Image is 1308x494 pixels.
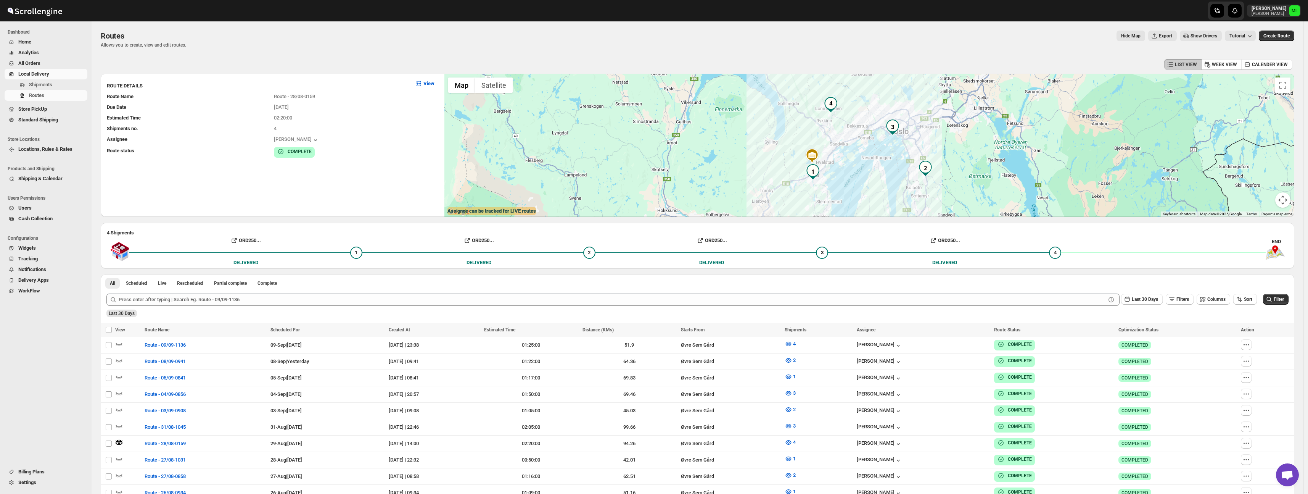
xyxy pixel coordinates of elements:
div: [DATE] | 14:00 [389,440,479,447]
div: 02:05:00 [484,423,578,431]
span: Routes [101,31,124,40]
span: 08-Sep | Yesterday [270,358,309,364]
button: Locations, Rules & Rates [5,144,87,155]
input: Press enter after typing | Search Eg. Route - 09/09-1136 [119,294,1106,306]
span: 2 [793,407,796,412]
span: 1 [793,456,796,462]
button: Widgets [5,243,87,253]
span: Starts From [681,327,705,333]
div: [DATE] | 08:41 [389,374,479,382]
button: 2 [780,469,800,481]
span: Route - 27/08-1031 [145,456,186,464]
a: Terms (opens in new tab) [1246,212,1257,216]
button: 3 [780,420,800,432]
b: COMPLETE [1008,375,1032,380]
span: WEEK VIEW [1212,61,1237,68]
button: Columns [1197,294,1230,305]
span: Shipments [785,327,806,333]
span: Route - 04/09-0856 [145,391,186,398]
span: Route - 03/09-0908 [145,407,186,415]
button: Last 30 Days [1121,294,1163,305]
span: Complete [257,280,277,286]
span: Due Date [107,104,126,110]
button: Keyboard shortcuts [1163,211,1195,217]
span: Configurations [8,235,88,241]
span: Route Name [107,94,134,99]
button: Billing Plans [5,467,87,477]
p: [PERSON_NAME] [1252,11,1286,16]
span: Route Name [145,327,169,333]
span: Estimated Time [484,327,515,333]
span: Route - 31/08-1045 [145,423,186,431]
button: WEEK VIEW [1201,59,1242,70]
span: Store Locations [8,136,88,142]
span: Route - 28/08-0159 [145,440,186,447]
span: 27-Aug | [DATE] [270,473,302,479]
button: Show street map [448,77,475,93]
span: 2 [793,472,796,478]
span: Sort [1244,297,1252,302]
button: Filter [1263,294,1289,305]
div: Øvre Sem Gård [681,423,780,431]
h3: ROUTE DETAILS [107,82,409,90]
button: Route - 08/09-0941 [140,355,190,368]
span: View [115,327,125,333]
button: [PERSON_NAME] [274,136,319,144]
button: Route - 28/08-0159 [140,437,190,450]
span: Michael Lunga [1289,5,1300,16]
div: 01:05:00 [484,407,578,415]
div: 94.26 [582,440,676,447]
div: [PERSON_NAME] [857,342,902,349]
button: Route - 05/09-0841 [140,372,190,384]
span: 03-Sep | [DATE] [270,408,302,413]
button: Shipping & Calendar [5,173,87,184]
span: Route Status [994,327,1020,333]
button: Route - 09/09-1136 [140,339,190,351]
button: 3 [780,387,800,399]
span: Products and Shipping [8,166,88,172]
button: [PERSON_NAME] [857,375,902,382]
span: Route - 27/08-0858 [145,473,186,480]
button: COMPLETE [997,406,1032,414]
button: Notifications [5,264,87,275]
button: Show satellite imagery [475,77,513,93]
span: COMPLETED [1121,342,1148,348]
span: 2 [793,357,796,363]
span: Dashboard [8,29,88,35]
div: 69.83 [582,374,676,382]
span: Assignee [857,327,875,333]
button: Toggle fullscreen view [1275,77,1290,93]
span: Analytics [18,50,39,55]
span: Users [18,205,32,211]
button: COMPLETE [997,439,1032,447]
div: Øvre Sem Gård [681,391,780,398]
div: Øvre Sem Gård [681,341,780,349]
span: 02:20:00 [274,115,292,121]
span: Action [1241,327,1254,333]
div: 01:17:00 [484,374,578,382]
span: Route - 09/09-1136 [145,341,186,349]
button: Delivery Apps [5,275,87,286]
button: COMPLETE [997,455,1032,463]
span: Shipping & Calendar [18,176,63,181]
div: 2 [918,161,933,176]
button: Routes [5,90,87,101]
span: 3 [793,423,796,429]
img: trip_end.png [1266,245,1285,260]
button: Route - 04/09-0856 [140,388,190,400]
button: Create Route [1259,31,1294,41]
button: COMPLETE [997,423,1032,430]
b: COMPLETE [1008,457,1032,462]
button: 2 [780,404,800,416]
span: Standard Shipping [18,117,58,123]
b: COMPLETE [288,149,312,154]
a: Open this area in Google Maps (opens a new window) [446,207,471,217]
button: 1 [780,453,800,465]
button: ORD250... [129,234,362,247]
span: Columns [1207,297,1226,302]
span: 31-Aug | [DATE] [270,424,302,430]
b: COMPLETE [1008,424,1032,429]
button: Cash Collection [5,213,87,224]
div: 02:20:00 [484,440,578,447]
span: WorkFlow [18,288,40,294]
